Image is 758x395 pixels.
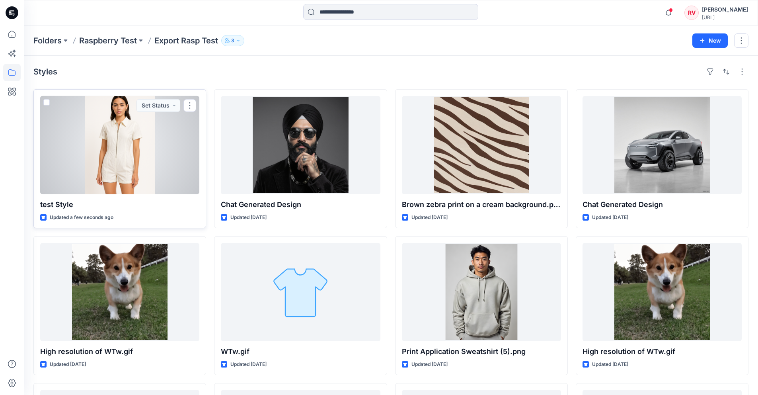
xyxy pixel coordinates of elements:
[411,213,448,222] p: Updated [DATE]
[402,199,561,210] p: Brown zebra print on a cream background.png
[50,213,113,222] p: Updated a few seconds ago
[221,199,380,210] p: Chat Generated Design
[154,35,218,46] p: Export Rasp Test
[40,243,199,341] a: High resolution of WTw.gif
[231,36,234,45] p: 3
[79,35,137,46] a: Raspberry Test
[50,360,86,369] p: Updated [DATE]
[702,5,748,14] div: [PERSON_NAME]
[583,96,742,194] a: Chat Generated Design
[583,346,742,357] p: High resolution of WTw.gif
[684,6,699,20] div: RV
[692,33,728,48] button: New
[592,360,628,369] p: Updated [DATE]
[230,213,267,222] p: Updated [DATE]
[221,243,380,341] a: WTw.gif
[583,243,742,341] a: High resolution of WTw.gif
[583,199,742,210] p: Chat Generated Design
[230,360,267,369] p: Updated [DATE]
[40,96,199,194] a: test Style
[402,346,561,357] p: Print Application Sweatshirt (5).png
[402,96,561,194] a: Brown zebra print on a cream background.png
[411,360,448,369] p: Updated [DATE]
[702,14,748,20] div: [URL]
[221,346,380,357] p: WTw.gif
[33,67,57,76] h4: Styles
[221,96,380,194] a: Chat Generated Design
[40,199,199,210] p: test Style
[592,213,628,222] p: Updated [DATE]
[40,346,199,357] p: High resolution of WTw.gif
[402,243,561,341] a: Print Application Sweatshirt (5).png
[221,35,244,46] button: 3
[33,35,62,46] a: Folders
